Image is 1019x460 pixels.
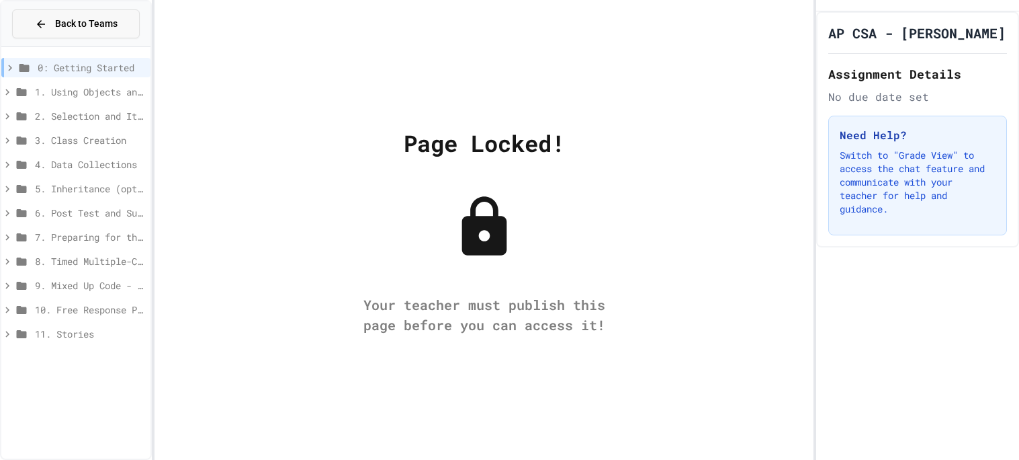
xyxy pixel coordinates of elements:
p: Switch to "Grade View" to access the chat feature and communicate with your teacher for help and ... [840,149,995,216]
span: 10. Free Response Practice [35,303,145,317]
span: 7. Preparing for the Exam [35,230,145,244]
span: 0: Getting Started [38,61,145,75]
h3: Need Help? [840,127,995,143]
span: 11. Stories [35,327,145,341]
span: 5. Inheritance (optional) [35,182,145,196]
span: 9. Mixed Up Code - Free Response Practice [35,278,145,293]
span: 1. Using Objects and Methods [35,85,145,99]
button: Back to Teams [12,9,140,38]
div: Your teacher must publish this page before you can access it! [350,295,619,335]
h2: Assignment Details [828,65,1007,83]
div: Page Locked! [404,126,565,160]
span: 8. Timed Multiple-Choice Exams [35,254,145,268]
h1: AP CSA - [PERSON_NAME] [828,24,1006,42]
span: 3. Class Creation [35,133,145,147]
span: 4. Data Collections [35,157,145,171]
span: 6. Post Test and Survey [35,206,145,220]
div: No due date set [828,89,1007,105]
span: Back to Teams [55,17,118,31]
span: 2. Selection and Iteration [35,109,145,123]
